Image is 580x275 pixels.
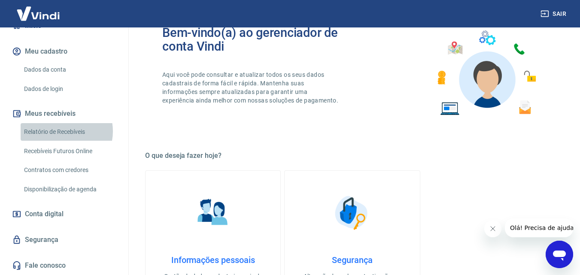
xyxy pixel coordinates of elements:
[145,151,559,160] h5: O que deseja fazer hoje?
[5,6,72,13] span: Olá! Precisa de ajuda?
[21,123,118,141] a: Relatório de Recebíveis
[21,181,118,198] a: Disponibilização de agenda
[430,26,542,121] img: Imagem de um avatar masculino com diversos icones exemplificando as funcionalidades do gerenciado...
[505,218,573,237] iframe: Mensagem da empresa
[162,70,340,105] p: Aqui você pode consultar e atualizar todos os seus dados cadastrais de forma fácil e rápida. Mant...
[484,220,501,237] iframe: Fechar mensagem
[10,230,118,249] a: Segurança
[25,208,64,220] span: Conta digital
[10,0,66,27] img: Vindi
[10,104,118,123] button: Meus recebíveis
[21,61,118,79] a: Dados da conta
[331,191,374,234] img: Segurança
[159,255,267,265] h4: Informações pessoais
[10,42,118,61] button: Meu cadastro
[298,255,406,265] h4: Segurança
[546,241,573,268] iframe: Botão para abrir a janela de mensagens
[21,80,118,98] a: Dados de login
[10,205,118,224] a: Conta digital
[21,142,118,160] a: Recebíveis Futuros Online
[21,161,118,179] a: Contratos com credores
[191,191,234,234] img: Informações pessoais
[539,6,570,22] button: Sair
[162,26,352,53] h2: Bem-vindo(a) ao gerenciador de conta Vindi
[10,256,118,275] a: Fale conosco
